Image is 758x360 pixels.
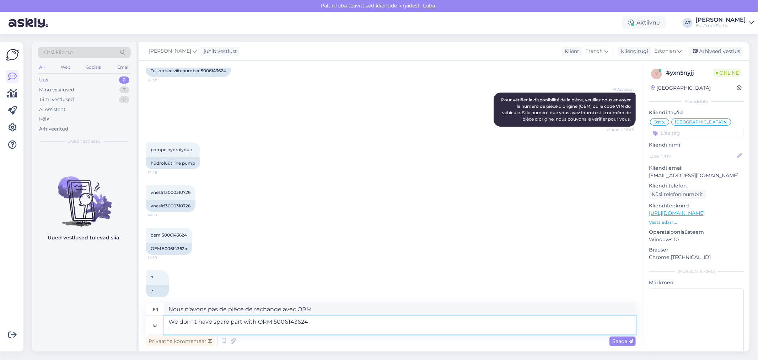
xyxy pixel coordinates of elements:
p: Klienditeekond [649,202,744,210]
div: BusTruckParts [695,23,746,28]
div: hüdrolüütiline pump [146,157,200,169]
span: oem 5006143624 [151,232,187,238]
div: Uus [39,76,48,84]
div: # yxn5nyjj [666,69,713,77]
p: Windows 10 [649,236,744,243]
p: Märkmed [649,279,744,286]
textarea: Nous n'avons pas de pièce de rechange avec ORM [164,303,636,316]
span: 14:49 [148,170,174,175]
div: Teil on see viitenumber 5006143624 [146,65,231,77]
span: Saada [612,338,633,344]
p: Kliendi tag'id [649,109,744,116]
p: Kliendi nimi [649,141,744,149]
span: pompe hydrolyque [151,147,192,152]
div: 0 [119,76,129,84]
span: Otsi kliente [44,49,72,56]
p: Chrome [TECHNICAL_ID] [649,254,744,261]
span: 14:50 [148,255,174,260]
span: Uued vestlused [68,138,101,144]
span: y [655,71,658,76]
a: [URL][DOMAIN_NAME] [649,210,705,216]
div: 0 [119,96,129,103]
span: Online [713,69,742,77]
div: AI Assistent [39,106,65,113]
p: Vaata edasi ... [649,219,744,226]
div: ? [146,285,169,297]
div: 7 [119,86,129,94]
div: All [38,63,46,72]
div: [PERSON_NAME] [649,268,744,275]
span: [GEOGRAPHIC_DATA] [675,120,723,124]
input: Lisa tag [649,128,744,138]
span: [PERSON_NAME] [149,47,191,55]
div: Klienditugi [618,48,648,55]
div: Privaatne kommentaar [146,337,215,346]
p: Kliendi telefon [649,182,744,190]
div: Web [59,63,72,72]
p: Brauser [649,246,744,254]
div: Küsi telefoninumbrit [649,190,706,199]
img: Askly Logo [6,48,19,62]
div: Socials [85,63,102,72]
div: [GEOGRAPHIC_DATA] [651,84,711,92]
span: Nähtud ✓ 14:49 [606,127,634,132]
div: Klient [562,48,579,55]
div: Arhiveeri vestlus [688,47,743,56]
div: OEM 5006143624 [146,243,192,255]
span: 14:50 [148,212,174,218]
div: juhib vestlust [201,48,237,55]
div: AT [683,18,693,28]
span: vnesfr13000310726 [151,190,190,195]
div: Minu vestlused [39,86,74,94]
span: AI Assistent [607,87,634,92]
div: et [153,319,158,331]
img: No chats [32,164,136,228]
span: ? [151,275,153,280]
span: Pour vérifier la disponibilité de la pièce, veuillez nous envoyer le numéro de pièce d'origine (O... [501,97,632,122]
div: Arhiveeritud [39,126,68,133]
span: Estonian [654,47,676,55]
textarea: We don´t have spare part with ORM 5006143624 [164,316,636,334]
input: Lisa nimi [649,152,736,160]
div: Kliendi info [649,98,744,105]
span: French [585,47,603,55]
div: Email [116,63,131,72]
span: Luba [421,2,437,9]
span: 14:48 [148,77,174,83]
div: vnesfr13000310726 [146,200,195,212]
p: Kliendi email [649,164,744,172]
p: [EMAIL_ADDRESS][DOMAIN_NAME] [649,172,744,179]
a: [PERSON_NAME]BusTruckParts [695,17,754,28]
p: Uued vestlused tulevad siia. [48,234,121,242]
span: Ost [654,120,661,124]
div: [PERSON_NAME] [695,17,746,23]
div: fr [153,303,158,316]
div: Tiimi vestlused [39,96,74,103]
div: Kõik [39,116,49,123]
p: Operatsioonisüsteem [649,228,744,236]
div: Aktiivne [622,16,666,29]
